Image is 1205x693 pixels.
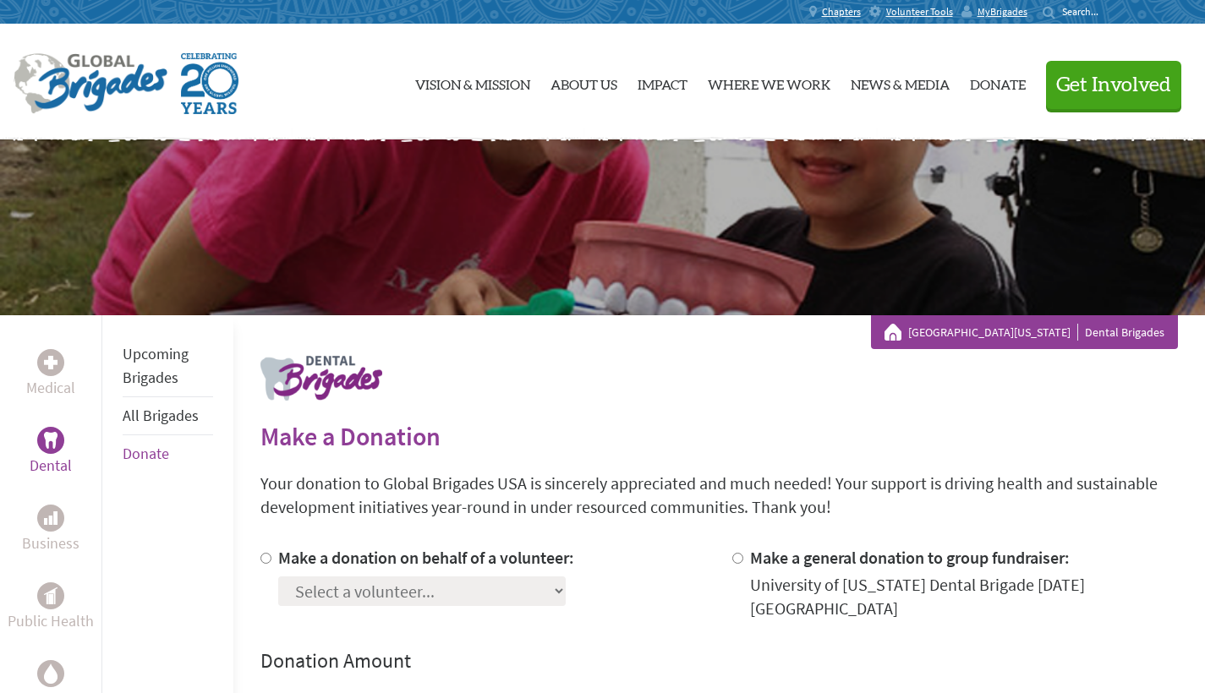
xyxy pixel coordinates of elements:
a: Public HealthPublic Health [8,582,94,633]
div: Medical [37,349,64,376]
a: Where We Work [708,38,830,126]
a: News & Media [851,38,950,126]
li: Donate [123,435,213,472]
img: Global Brigades Logo [14,53,167,114]
h4: Donation Amount [260,647,1178,674]
img: Dental [44,432,58,448]
label: Make a general donation to group fundraiser: [750,547,1070,568]
li: All Brigades [123,397,213,435]
img: Medical [44,356,58,369]
a: Donate [123,444,169,463]
label: Make a donation on behalf of a volunteer: [278,547,574,568]
a: [GEOGRAPHIC_DATA][US_STATE] [908,324,1078,341]
div: Water [37,660,64,687]
a: About Us [550,38,617,126]
div: University of [US_STATE] Dental Brigade [DATE] [GEOGRAPHIC_DATA] [750,573,1178,620]
a: All Brigades [123,406,199,425]
div: Dental Brigades [885,324,1164,341]
p: Business [22,532,79,555]
div: Business [37,505,64,532]
a: Impact [638,38,687,126]
a: Donate [970,38,1026,126]
img: Water [44,663,58,683]
span: Get Involved [1056,75,1171,95]
img: Business [44,511,58,525]
input: Search... [1062,5,1110,18]
span: Chapters [822,5,861,19]
img: logo-dental.png [260,356,382,401]
div: Dental [37,427,64,454]
a: Upcoming Brigades [123,344,189,387]
a: DentalDental [30,427,72,477]
p: Your donation to Global Brigades USA is sincerely appreciated and much needed! Your support is dr... [260,472,1178,519]
span: MyBrigades [978,5,1027,19]
span: Volunteer Tools [886,5,953,19]
a: MedicalMedical [26,349,75,400]
div: Public Health [37,582,64,609]
li: Upcoming Brigades [123,336,213,397]
a: Vision & Mission [415,38,530,126]
h2: Make a Donation [260,421,1178,451]
img: Public Health [44,587,58,604]
p: Dental [30,454,72,477]
button: Get Involved [1046,61,1181,109]
p: Public Health [8,609,94,633]
p: Medical [26,376,75,400]
a: BusinessBusiness [22,505,79,555]
img: Global Brigades Celebrating 20 Years [181,53,238,114]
